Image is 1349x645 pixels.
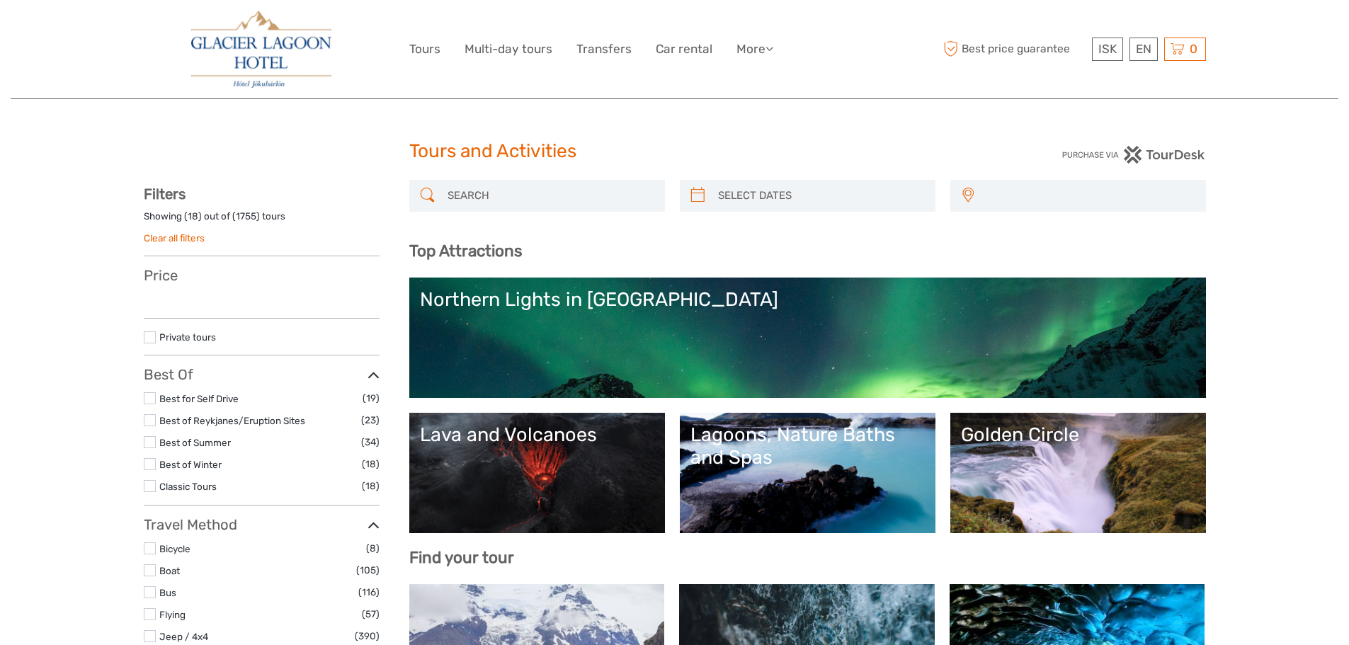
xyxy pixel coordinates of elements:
a: Lagoons, Nature Baths and Spas [690,423,925,523]
a: Bicycle [159,543,190,554]
label: 1755 [236,210,256,223]
h3: Travel Method [144,516,380,533]
span: (18) [362,456,380,472]
label: 18 [188,210,198,223]
a: Bus [159,587,176,598]
span: Best price guarantee [940,38,1088,61]
span: (116) [358,584,380,600]
a: Best of Reykjanes/Eruption Sites [159,415,305,426]
a: More [736,39,773,59]
input: SEARCH [442,183,658,208]
span: (105) [356,562,380,578]
div: Showing ( ) out of ( ) tours [144,210,380,232]
b: Top Attractions [409,241,522,261]
h3: Best Of [144,366,380,383]
h1: Tours and Activities [409,140,940,163]
div: Lagoons, Nature Baths and Spas [690,423,925,469]
strong: Filters [144,185,186,202]
a: Best of Summer [159,437,231,448]
div: Northern Lights in [GEOGRAPHIC_DATA] [420,288,1195,311]
a: Best for Self Drive [159,393,239,404]
a: Best of Winter [159,459,222,470]
span: (390) [355,628,380,644]
a: Private tours [159,331,216,343]
span: (8) [366,540,380,556]
span: (57) [362,606,380,622]
a: Golden Circle [961,423,1195,523]
span: (19) [363,390,380,406]
div: Golden Circle [961,423,1195,446]
span: 0 [1188,42,1200,56]
img: PurchaseViaTourDesk.png [1061,146,1205,164]
a: Lava and Volcanoes [420,423,654,523]
img: 2790-86ba44ba-e5e5-4a53-8ab7-28051417b7bc_logo_big.jpg [191,11,331,88]
a: Clear all filters [144,232,205,244]
span: (34) [361,434,380,450]
h3: Price [144,267,380,284]
a: Tours [409,39,440,59]
a: Jeep / 4x4 [159,631,208,642]
a: Multi-day tours [465,39,552,59]
a: Classic Tours [159,481,217,492]
b: Find your tour [409,548,514,567]
div: EN [1129,38,1158,61]
a: Flying [159,609,186,620]
span: (23) [361,412,380,428]
span: (18) [362,478,380,494]
a: Boat [159,565,180,576]
span: ISK [1098,42,1117,56]
a: Transfers [576,39,632,59]
div: Lava and Volcanoes [420,423,654,446]
a: Northern Lights in [GEOGRAPHIC_DATA] [420,288,1195,387]
a: Car rental [656,39,712,59]
input: SELECT DATES [712,183,928,208]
